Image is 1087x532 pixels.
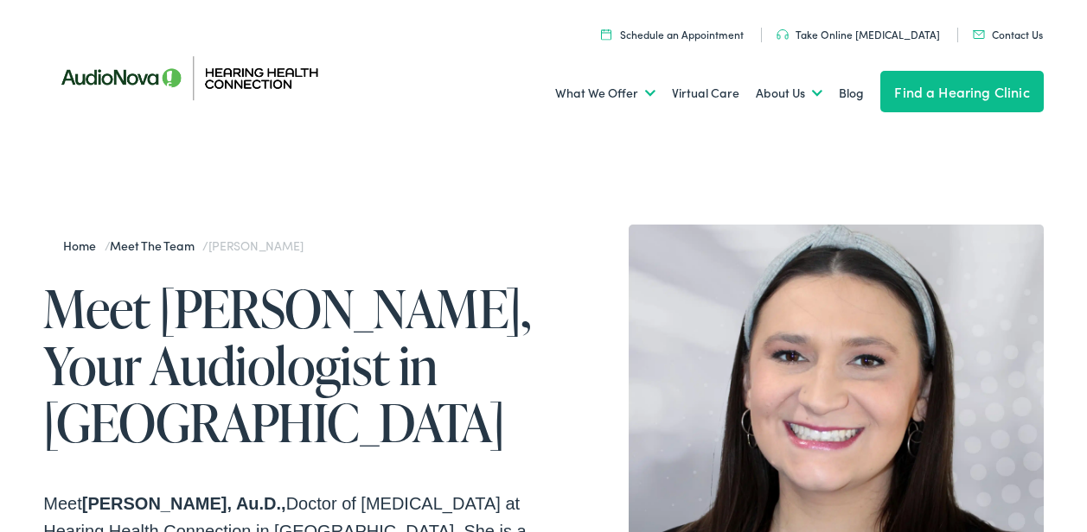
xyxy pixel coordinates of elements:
a: What We Offer [555,61,655,125]
img: utility icon [973,30,985,39]
a: Home [63,237,104,254]
a: Take Online [MEDICAL_DATA] [777,27,940,41]
span: / / [63,237,303,254]
span: [PERSON_NAME] [208,237,303,254]
img: utility icon [777,29,789,40]
a: About Us [756,61,822,125]
a: Blog [839,61,864,125]
img: utility icon [601,28,611,40]
a: Meet the Team [110,237,202,254]
strong: [PERSON_NAME], Au.D., [82,494,286,513]
a: Contact Us [973,27,1043,41]
a: Find a Hearing Clinic [880,71,1043,112]
a: Virtual Care [672,61,739,125]
a: Schedule an Appointment [601,27,744,41]
h1: Meet [PERSON_NAME], Your Audiologist in [GEOGRAPHIC_DATA] [43,280,543,451]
